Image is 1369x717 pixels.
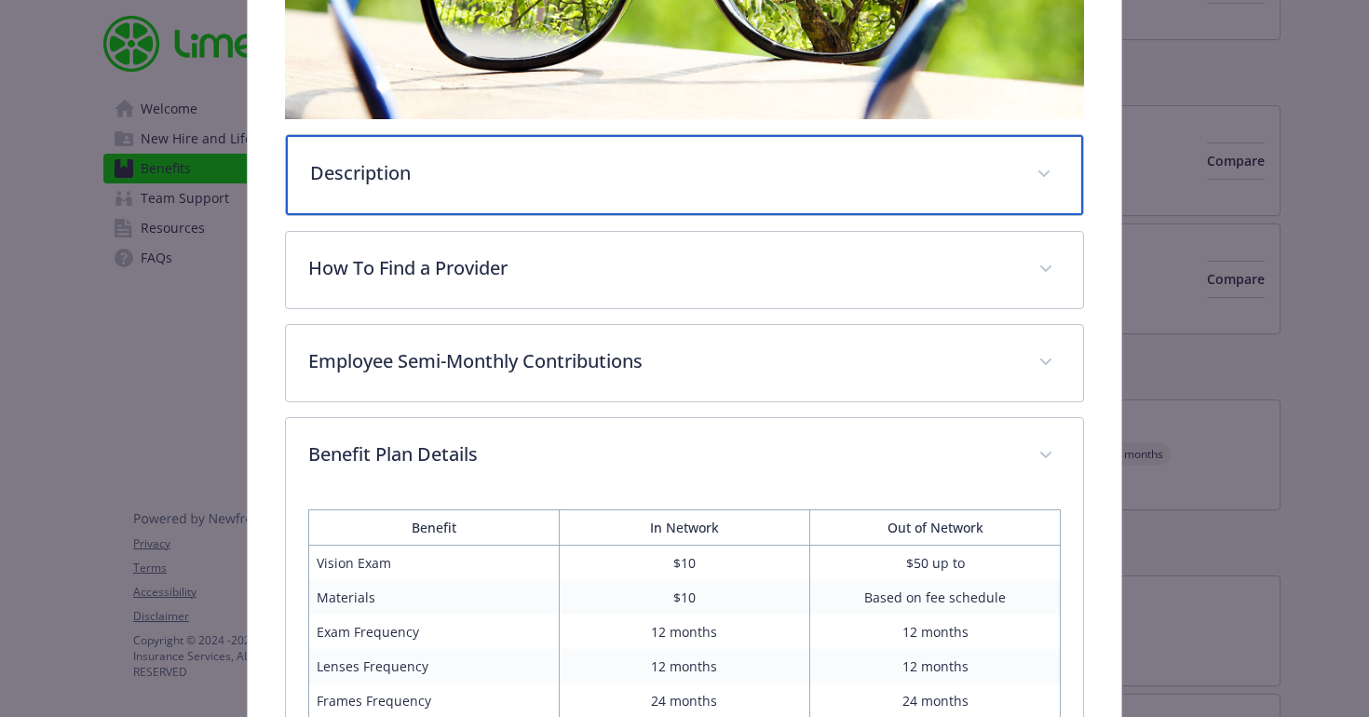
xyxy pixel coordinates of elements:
td: Based on fee schedule [810,580,1061,615]
td: 12 months [559,615,809,649]
td: Materials [308,580,559,615]
div: Description [286,135,1084,215]
th: In Network [559,510,809,546]
th: Benefit [308,510,559,546]
td: 12 months [810,649,1061,683]
div: How To Find a Provider [286,232,1084,308]
td: 12 months [559,649,809,683]
p: How To Find a Provider [308,254,1017,282]
td: Lenses Frequency [308,649,559,683]
p: Employee Semi-Monthly Contributions [308,347,1017,375]
div: Benefit Plan Details [286,418,1084,494]
td: $10 [559,580,809,615]
td: 12 months [810,615,1061,649]
td: $50 up to [810,546,1061,581]
td: Vision Exam [308,546,559,581]
td: Exam Frequency [308,615,559,649]
p: Benefit Plan Details [308,440,1017,468]
td: $10 [559,546,809,581]
div: Employee Semi-Monthly Contributions [286,325,1084,401]
th: Out of Network [810,510,1061,546]
p: Description [310,159,1015,187]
